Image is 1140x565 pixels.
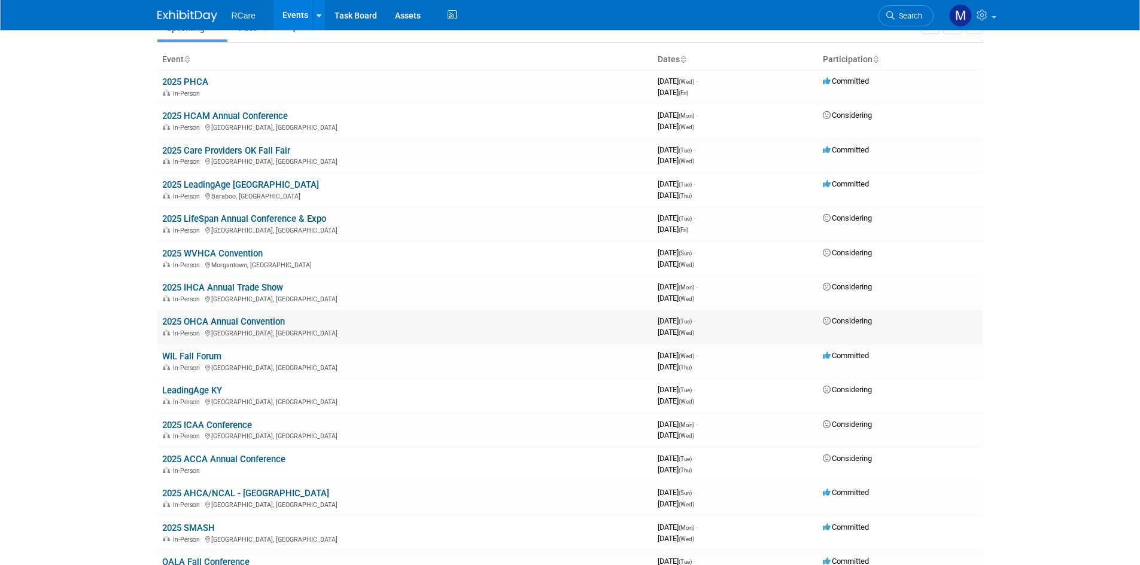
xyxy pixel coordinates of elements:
div: [GEOGRAPHIC_DATA], [GEOGRAPHIC_DATA] [162,225,648,234]
span: Committed [823,351,869,360]
span: (Thu) [679,364,692,371]
span: [DATE] [658,396,694,405]
span: Search [895,11,922,20]
span: [DATE] [658,499,694,508]
a: 2025 OHCA Annual Convention [162,316,285,327]
span: [DATE] [658,430,694,439]
span: - [696,523,698,532]
th: Event [157,50,653,70]
span: [DATE] [658,282,698,291]
a: 2025 ACCA Annual Conference [162,454,285,465]
span: [DATE] [658,488,695,497]
img: In-Person Event [163,501,170,507]
img: In-Person Event [163,467,170,473]
span: Committed [823,488,869,497]
div: [GEOGRAPHIC_DATA], [GEOGRAPHIC_DATA] [162,294,648,303]
span: (Tue) [679,558,692,565]
div: [GEOGRAPHIC_DATA], [GEOGRAPHIC_DATA] [162,122,648,132]
span: (Tue) [679,387,692,393]
span: [DATE] [658,316,695,325]
span: [DATE] [658,225,688,234]
a: 2025 IHCA Annual Trade Show [162,282,283,293]
span: In-Person [173,536,203,543]
span: (Fri) [679,227,688,233]
span: In-Person [173,364,203,372]
span: [DATE] [658,179,695,188]
span: Considering [823,248,872,257]
span: (Tue) [679,215,692,222]
span: (Fri) [679,90,688,96]
span: [DATE] [658,523,698,532]
span: [DATE] [658,122,694,131]
a: 2025 HCAM Annual Conference [162,111,288,121]
span: (Tue) [679,147,692,154]
span: In-Person [173,227,203,234]
span: (Wed) [679,158,694,164]
span: (Wed) [679,432,694,439]
div: [GEOGRAPHIC_DATA], [GEOGRAPHIC_DATA] [162,156,648,166]
img: In-Person Event [163,536,170,542]
span: Considering [823,454,872,463]
span: (Thu) [679,467,692,474]
span: Considering [823,420,872,429]
span: [DATE] [658,294,694,303]
span: [DATE] [658,213,695,222]
span: [DATE] [658,156,694,165]
span: (Mon) [679,524,694,531]
span: Committed [823,145,869,154]
span: (Wed) [679,329,694,336]
span: (Thu) [679,193,692,199]
span: (Wed) [679,353,694,359]
span: [DATE] [658,534,694,543]
img: ExhibitDay [157,10,217,22]
span: In-Person [173,329,203,337]
img: In-Person Event [163,227,170,233]
span: [DATE] [658,248,695,257]
a: 2025 ICAA Conference [162,420,252,430]
span: [DATE] [658,77,698,85]
th: Participation [818,50,983,70]
span: (Mon) [679,284,694,291]
a: 2025 LifeSpan Annual Conference & Expo [162,213,326,224]
img: In-Person Event [163,329,170,335]
span: In-Person [173,158,203,166]
span: (Wed) [679,124,694,130]
span: (Tue) [679,456,692,462]
a: 2025 PHCA [162,77,208,87]
span: - [694,454,695,463]
span: (Tue) [679,181,692,188]
span: (Wed) [679,78,694,85]
span: Considering [823,111,872,120]
span: (Wed) [679,398,694,405]
span: In-Person [173,261,203,269]
span: (Mon) [679,112,694,119]
img: Mila Vasquez [949,4,972,27]
div: [GEOGRAPHIC_DATA], [GEOGRAPHIC_DATA] [162,430,648,440]
img: In-Person Event [163,261,170,267]
a: WIL Fall Forum [162,351,221,362]
img: In-Person Event [163,90,170,96]
a: Search [878,5,934,26]
span: (Sun) [679,490,692,496]
img: In-Person Event [163,364,170,370]
span: In-Person [173,295,203,303]
span: In-Person [173,432,203,440]
div: Morgantown, [GEOGRAPHIC_DATA] [162,259,648,269]
span: RCare [232,11,256,20]
img: In-Person Event [163,193,170,198]
span: [DATE] [658,328,694,337]
a: Sort by Start Date [680,54,686,64]
span: (Wed) [679,501,694,508]
span: In-Person [173,398,203,406]
span: Considering [823,316,872,325]
div: [GEOGRAPHIC_DATA], [GEOGRAPHIC_DATA] [162,396,648,406]
span: In-Person [173,501,203,509]
span: - [696,351,698,360]
span: - [694,248,695,257]
span: - [694,385,695,394]
img: In-Person Event [163,295,170,301]
span: - [696,420,698,429]
a: 2025 WVHCA Convention [162,248,263,259]
div: Baraboo, [GEOGRAPHIC_DATA] [162,191,648,200]
span: - [694,179,695,188]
